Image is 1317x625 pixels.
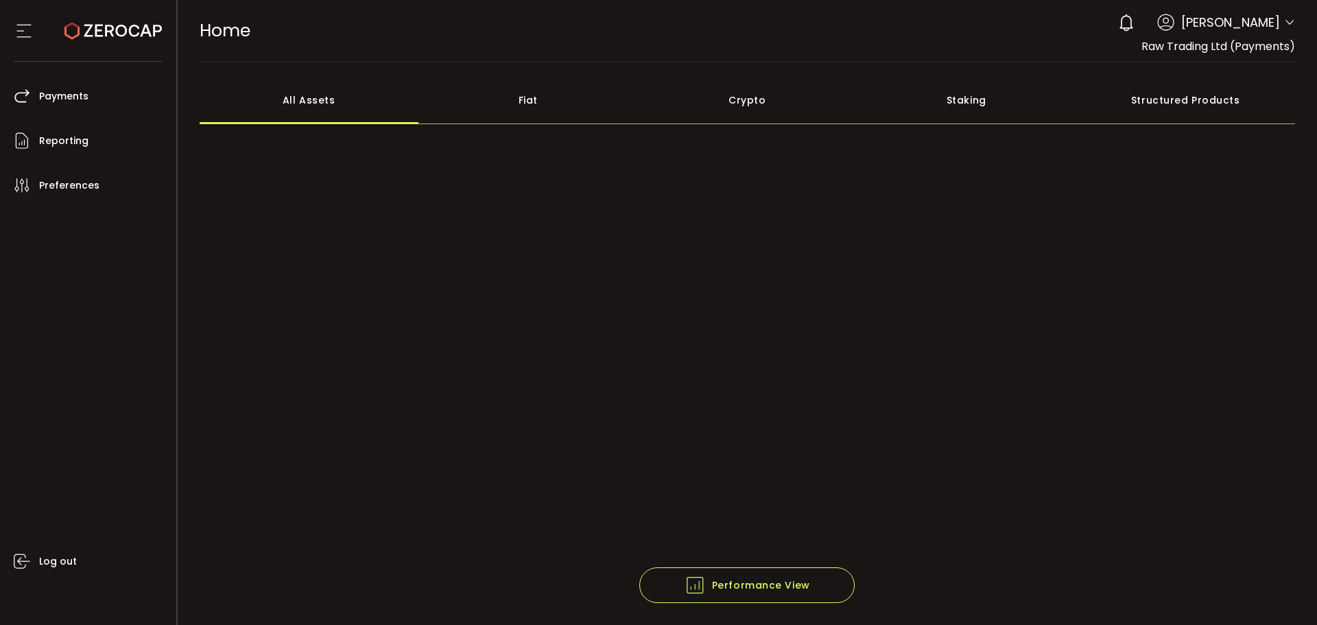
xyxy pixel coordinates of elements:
button: Performance View [639,567,855,603]
span: Payments [39,86,88,106]
span: Reporting [39,131,88,151]
span: [PERSON_NAME] [1181,13,1280,32]
div: Crypto [638,76,857,124]
div: Structured Products [1076,76,1296,124]
div: All Assets [200,76,419,124]
div: Staking [857,76,1076,124]
span: Performance View [685,575,810,595]
span: Preferences [39,176,99,196]
span: Log out [39,552,77,571]
span: Home [200,19,250,43]
iframe: Chat Widget [1248,559,1317,625]
div: Fiat [418,76,638,124]
span: Raw Trading Ltd (Payments) [1141,38,1295,54]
